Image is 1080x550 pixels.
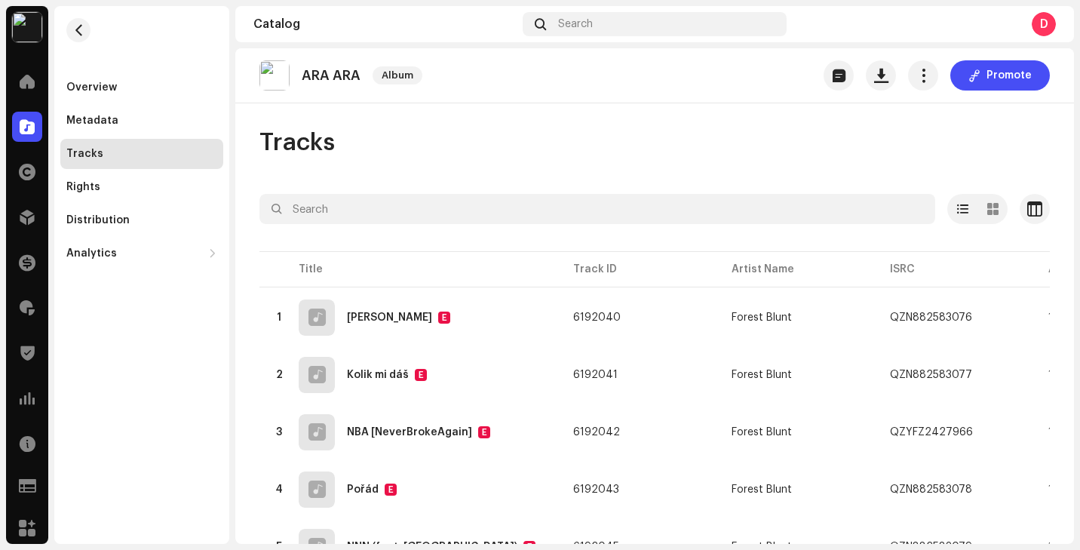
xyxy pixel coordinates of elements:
[66,247,117,260] div: Analytics
[890,427,973,438] div: QZYFZ2427966
[66,81,117,94] div: Overview
[950,60,1050,91] button: Promote
[66,148,103,160] div: Tracks
[347,312,432,323] div: Starosta
[60,72,223,103] re-m-nav-item: Overview
[732,427,792,438] div: Forest Blunt
[60,172,223,202] re-m-nav-item: Rights
[66,115,118,127] div: Metadata
[1032,12,1056,36] div: D
[890,484,972,495] div: QZN882583078
[732,312,866,323] span: Forest Blunt
[347,370,409,380] div: Kolik mi dáš
[732,484,866,495] span: Forest Blunt
[890,370,972,380] div: QZN882583077
[60,106,223,136] re-m-nav-item: Metadata
[259,128,335,158] span: Tracks
[385,484,397,496] div: E
[302,68,361,84] p: ARA ARA
[573,312,621,323] span: 6192040
[890,312,972,323] div: QZN882583076
[12,12,42,42] img: 87673747-9ce7-436b-aed6-70e10163a7f0
[438,312,450,324] div: E
[66,214,130,226] div: Distribution
[60,238,223,269] re-m-nav-dropdown: Analytics
[253,18,517,30] div: Catalog
[732,370,866,380] span: Forest Blunt
[60,205,223,235] re-m-nav-item: Distribution
[60,139,223,169] re-m-nav-item: Tracks
[732,484,792,495] div: Forest Blunt
[573,427,620,438] span: 6192042
[259,194,935,224] input: Search
[478,426,490,438] div: E
[373,66,422,84] span: Album
[732,370,792,380] div: Forest Blunt
[732,427,866,438] span: Forest Blunt
[986,60,1032,91] span: Promote
[347,427,472,438] div: NBA [NeverBrokeAgain]
[259,60,290,91] img: 5ac15c2f-c104-41ec-b4e6-50705614325f
[732,312,792,323] div: Forest Blunt
[573,484,619,495] span: 6192043
[347,484,379,495] div: Pořád
[66,181,100,193] div: Rights
[558,18,593,30] span: Search
[573,370,618,380] span: 6192041
[415,369,427,381] div: E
